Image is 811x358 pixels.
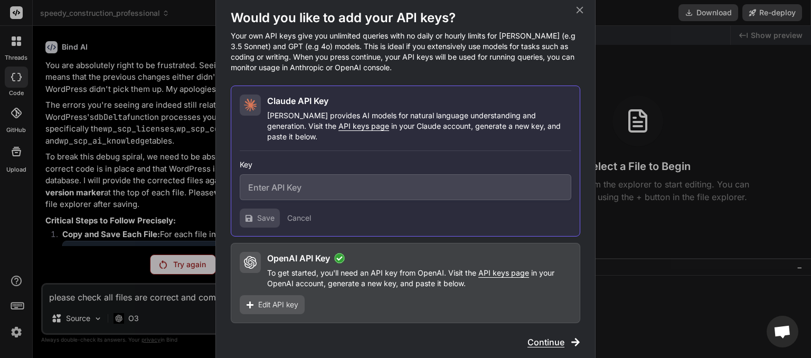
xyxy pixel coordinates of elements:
p: [PERSON_NAME] provides AI models for natural language understanding and generation. Visit the in ... [267,110,571,142]
p: To get started, you'll need an API key from OpenAI. Visit the in your OpenAI account, generate a ... [267,268,571,289]
p: Your own API keys give you unlimited queries with no daily or hourly limits for [PERSON_NAME] (e.... [231,31,580,73]
span: Save [257,213,275,223]
span: Continue [527,336,564,348]
h1: Would you like to add your API keys? [231,10,580,26]
h2: OpenAI API Key [267,252,330,265]
span: Edit API key [258,299,298,310]
span: API keys page [338,121,389,130]
button: Save [240,209,280,228]
span: API keys page [478,268,529,277]
a: Open chat [767,316,798,347]
h3: Key [240,159,571,170]
button: Continue [527,336,580,348]
button: Cancel [287,213,311,223]
h2: Claude API Key [267,95,328,107]
input: Enter API Key [240,174,571,200]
